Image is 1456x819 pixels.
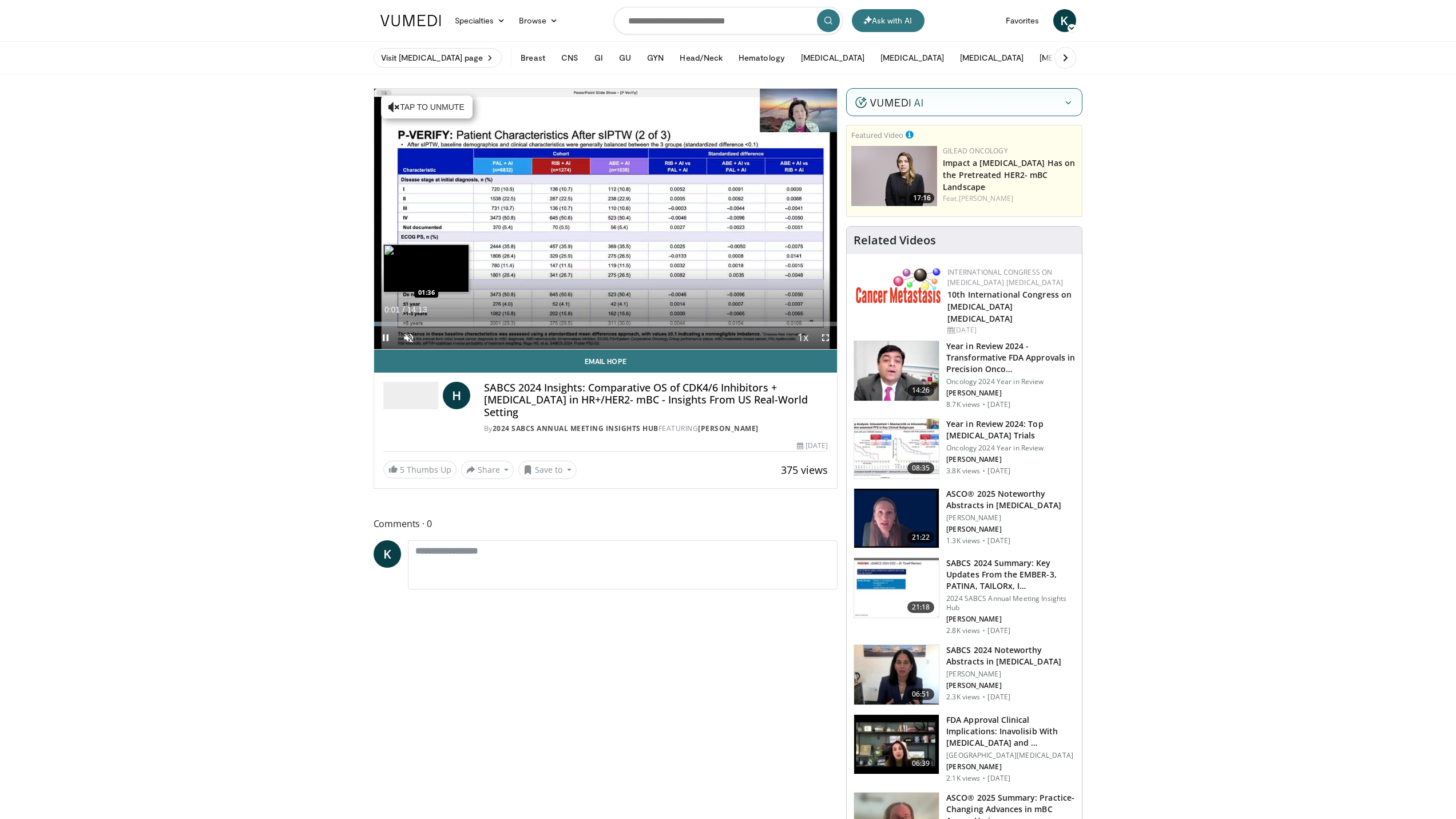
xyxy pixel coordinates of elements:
[946,466,980,476] p: 3.8K views
[554,46,585,69] button: CNS
[851,146,937,206] img: 37b1f331-dad8-42d1-a0d6-86d758bc13f3.png.150x105_q85_crop-smart_upscale.png
[374,89,838,350] video-js: Video Player
[374,540,401,568] a: K
[946,762,1075,771] p: [PERSON_NAME]
[946,670,1075,679] p: [PERSON_NAME]
[987,626,1010,635] p: [DATE]
[374,350,838,373] a: Email Hope
[852,9,925,32] button: Ask with AI
[854,714,1075,783] a: 06:39 FDA Approval Clinical Implications: Inavolisib With [MEDICAL_DATA] and … [GEOGRAPHIC_DATA][...
[943,157,1075,192] a: Impact a [MEDICAL_DATA] Has on the Pretreated HER2- mBC Landscape
[907,462,935,474] span: 08:35
[874,46,951,69] button: [MEDICAL_DATA]
[588,46,610,69] button: GI
[854,341,1075,409] a: 14:26 Year in Review 2024 - Transformative FDA Approvals in Precision Onco… Oncology 2024 Year in...
[947,325,1073,335] div: [DATE]
[791,326,814,349] button: Playback Rate
[946,455,1075,464] p: [PERSON_NAME]
[987,774,1010,783] p: [DATE]
[374,48,502,68] a: Visit [MEDICAL_DATA] page
[907,689,935,700] span: 06:51
[854,488,1075,549] a: 21:22 ASCO® 2025 Noteworthy Abstracts in [MEDICAL_DATA] [PERSON_NAME] [PERSON_NAME] 1.3K views · ...
[982,774,985,783] div: ·
[947,267,1063,287] a: International Congress on [MEDICAL_DATA] [MEDICAL_DATA]
[797,441,828,451] div: [DATE]
[946,626,980,635] p: 2.8K views
[640,46,671,69] button: GYN
[854,715,939,774] img: 1d146cea-8f12-4ac2-b49d-af88fb1c5929.150x105_q85_crop-smart_upscale.jpg
[946,444,1075,453] p: Oncology 2024 Year in Review
[461,461,514,479] button: Share
[448,9,513,32] a: Specialties
[946,751,1075,760] p: [GEOGRAPHIC_DATA][MEDICAL_DATA]
[374,326,397,349] button: Pause
[982,693,985,702] div: ·
[855,97,923,108] img: vumedi-ai-logo.v2.svg
[987,536,1010,545] p: [DATE]
[397,326,420,349] button: Unmute
[380,15,441,26] img: VuMedi Logo
[383,244,469,292] img: image.jpeg
[443,382,470,409] a: H
[374,322,838,326] div: Progress Bar
[907,602,935,613] span: 21:18
[854,341,939,401] img: 22cacae0-80e8-46c7-b946-25cff5e656fa.150x105_q85_crop-smart_upscale.jpg
[614,7,843,34] input: Search topics, interventions
[732,46,792,69] button: Hematology
[854,644,1075,705] a: 06:51 SABCS 2024 Noteworthy Abstracts in [MEDICAL_DATA] [PERSON_NAME] [PERSON_NAME] 2.3K views · ...
[982,536,985,545] div: ·
[946,615,1075,624] p: [PERSON_NAME]
[484,424,828,434] div: By FEATURING
[854,418,1075,479] a: 08:35 Year in Review 2024: Top [MEDICAL_DATA] Trials Oncology 2024 Year in Review [PERSON_NAME] 3...
[946,536,980,545] p: 1.3K views
[854,489,939,548] img: 3d9d22fd-0cff-4266-94b4-85ed3e18f7c3.150x105_q85_crop-smart_upscale.jpg
[959,193,1013,203] a: [PERSON_NAME]
[999,9,1046,32] a: Favorites
[781,463,828,477] span: 375 views
[907,758,935,769] span: 06:39
[854,419,939,478] img: 2afea796-6ee7-4bc1-b389-bb5393c08b2f.150x105_q85_crop-smart_upscale.jpg
[946,389,1075,398] p: [PERSON_NAME]
[612,46,638,69] button: GU
[512,9,565,32] a: Browse
[854,558,939,618] img: 24788a67-60a2-4554-b753-a3698dbabb20.150x105_q85_crop-smart_upscale.jpg
[384,305,400,314] span: 0:01
[946,644,1075,667] h3: SABCS 2024 Noteworthy Abstracts in [MEDICAL_DATA]
[403,305,405,314] span: /
[484,382,828,419] h4: SABCS 2024 Insights: Comparative OS of CDK4/6 Inhibitors + [MEDICAL_DATA] in HR+/HER2- mBC - Insi...
[943,146,1008,156] a: Gilead Oncology
[946,400,980,409] p: 8.7K views
[946,525,1075,534] p: [PERSON_NAME]
[982,466,985,476] div: ·
[673,46,729,69] button: Head/Neck
[1053,9,1076,32] a: K
[946,513,1075,523] p: [PERSON_NAME]
[947,289,1072,324] a: 10th International Congress on [MEDICAL_DATA] [MEDICAL_DATA]
[907,532,935,543] span: 21:22
[982,626,985,635] div: ·
[946,341,1075,375] h3: Year in Review 2024 - Transformative FDA Approvals in Precision Onco…
[814,326,837,349] button: Fullscreen
[518,461,577,479] button: Save to
[514,46,552,69] button: Breast
[946,418,1075,441] h3: Year in Review 2024: Top [MEDICAL_DATA] Trials
[987,693,1010,702] p: [DATE]
[910,193,934,203] span: 17:16
[794,46,871,69] button: [MEDICAL_DATA]
[946,594,1075,612] p: 2024 SABCS Annual Meeting Insights Hub
[987,400,1010,409] p: [DATE]
[946,557,1075,592] h3: SABCS 2024 Summary: Key Updates From the EMBER-3, PATINA, TAILORx, I…
[946,714,1075,749] h3: FDA Approval Clinical Implications: Inavolisib With [MEDICAL_DATA] and …
[851,130,903,140] small: Featured Video
[381,96,473,118] button: Tap to unmute
[946,377,1075,386] p: Oncology 2024 Year in Review
[407,305,427,314] span: 14:13
[953,46,1030,69] button: [MEDICAL_DATA]
[383,382,438,409] img: 2024 SABCS Annual Meeting Insights Hub
[854,557,1075,635] a: 21:18 SABCS 2024 Summary: Key Updates From the EMBER-3, PATINA, TAILORx, I… 2024 SABCS Annual Mee...
[854,645,939,705] img: 9c9c6c5c-3c2e-4f40-8065-069b0d5d9a67.150x105_q85_crop-smart_upscale.jpg
[1033,46,1110,69] button: [MEDICAL_DATA]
